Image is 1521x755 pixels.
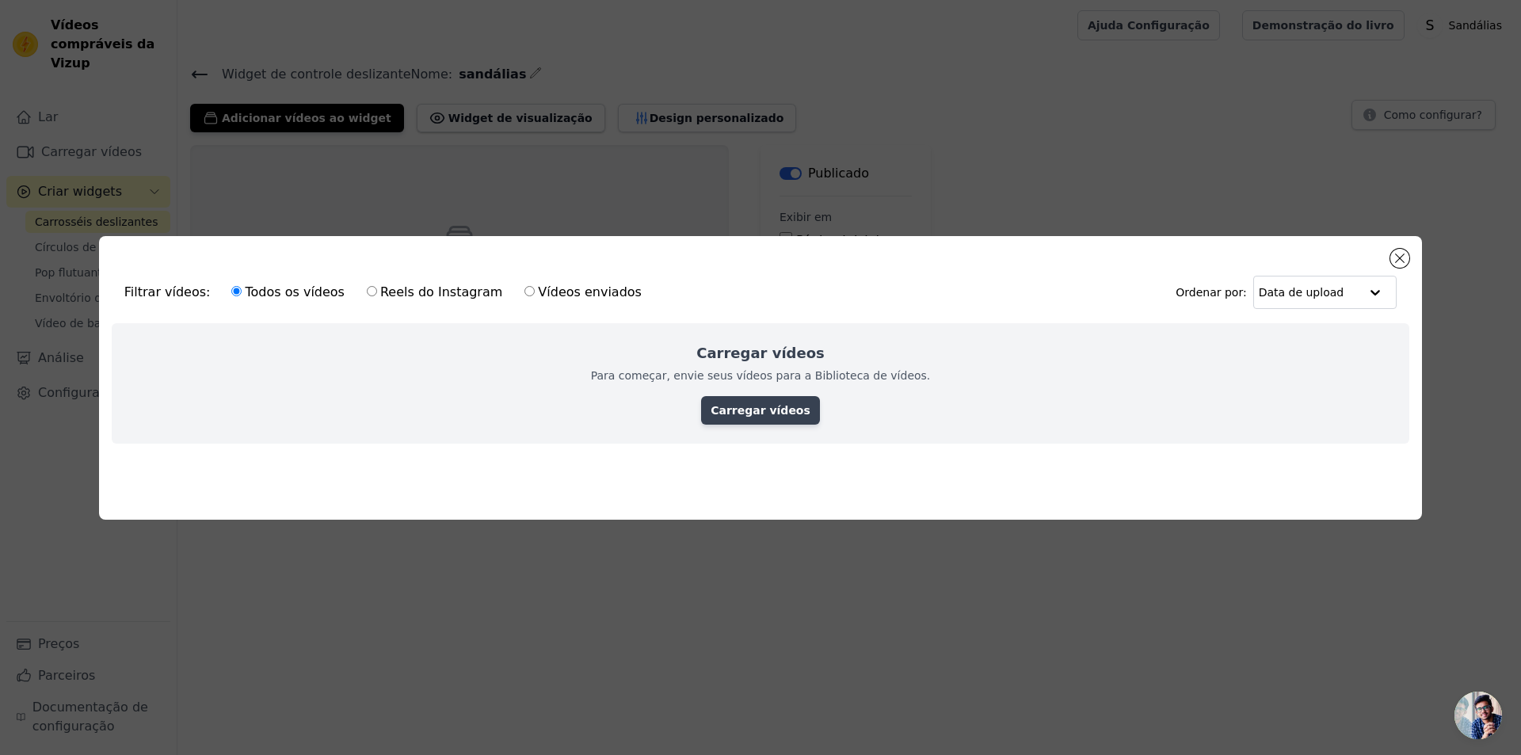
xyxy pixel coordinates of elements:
font: Para começar, envie seus vídeos para a Biblioteca de vídeos. [591,369,931,382]
button: Fechar modal [1390,249,1409,268]
font: Filtrar vídeos: [124,284,211,299]
font: Reels do Instagram [380,284,502,299]
font: Carregar vídeos [711,404,810,417]
font: Vídeos enviados [538,284,642,299]
font: Todos os vídeos [245,284,344,299]
font: Carregar vídeos [696,345,825,361]
font: Ordenar por: [1176,286,1246,299]
a: Chat abierto [1454,692,1502,739]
